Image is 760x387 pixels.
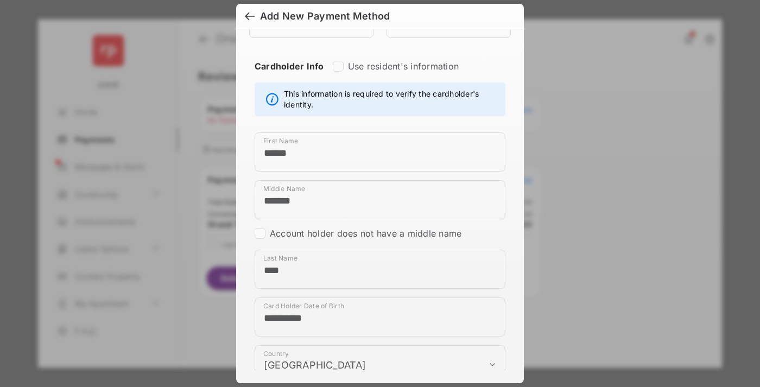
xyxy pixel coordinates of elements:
[284,88,499,110] span: This information is required to verify the cardholder's identity.
[270,228,461,239] label: Account holder does not have a middle name
[255,345,505,384] div: payment_method_screening[postal_addresses][country]
[348,61,459,72] label: Use resident's information
[255,61,324,91] strong: Cardholder Info
[260,10,390,22] div: Add New Payment Method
